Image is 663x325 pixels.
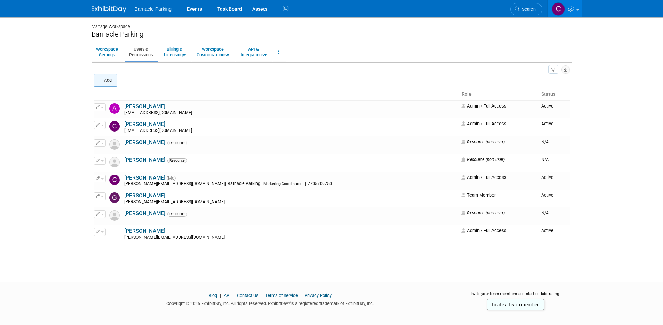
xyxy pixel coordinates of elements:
[461,121,506,126] span: Admin / Full Access
[265,293,298,298] a: Terms of Service
[109,175,120,185] img: Courtney Daniel
[236,43,271,61] a: API &Integrations
[487,299,544,310] a: Invite a team member
[109,210,120,221] img: Resource
[124,157,165,163] a: [PERSON_NAME]
[305,293,332,298] a: Privacy Policy
[124,103,165,110] a: [PERSON_NAME]
[541,175,553,180] span: Active
[461,157,505,162] span: Resource (non-user)
[459,291,572,301] div: Invite your team members and start collaborating:
[461,228,506,233] span: Admin / Full Access
[461,192,496,198] span: Team Member
[109,192,120,203] img: George Texidor
[552,2,565,16] img: Courtney Daniel
[263,182,302,186] span: Marketing Coordinator
[459,88,538,100] th: Role
[109,121,120,132] img: Cara Murray
[124,110,457,116] div: [EMAIL_ADDRESS][DOMAIN_NAME]
[541,210,549,215] span: N/A
[225,181,226,186] span: |
[260,293,264,298] span: |
[231,293,236,298] span: |
[92,299,449,307] div: Copyright © 2025 ExhibitDay, Inc. All rights reserved. ExhibitDay is a registered trademark of Ex...
[109,228,120,238] img: Samantha Berardis
[218,293,223,298] span: |
[520,7,536,12] span: Search
[541,139,549,144] span: N/A
[461,210,505,215] span: Resource (non-user)
[208,293,217,298] a: Blog
[167,176,176,181] span: (Me)
[92,6,126,13] img: ExhibitDay
[124,175,165,181] a: [PERSON_NAME]
[306,181,334,186] span: 7705709750
[124,192,165,199] a: [PERSON_NAME]
[461,103,506,109] span: Admin / Full Access
[541,121,553,126] span: Active
[109,157,120,167] img: Resource
[125,43,157,61] a: Users &Permissions
[135,6,172,12] span: Barnacle Parking
[109,103,120,114] img: Andrianie Nugent
[167,158,187,163] span: Resource
[167,212,187,216] span: Resource
[538,88,570,100] th: Status
[124,235,457,240] div: [PERSON_NAME][EMAIL_ADDRESS][DOMAIN_NAME]
[192,43,234,61] a: WorkspaceCustomizations
[124,228,165,234] a: [PERSON_NAME]
[541,157,549,162] span: N/A
[109,139,120,150] img: Resource
[461,139,505,144] span: Resource (non-user)
[167,141,187,145] span: Resource
[541,192,553,198] span: Active
[92,17,572,30] div: Manage Workspace
[159,43,190,61] a: Billing &Licensing
[224,293,230,298] a: API
[288,301,291,304] sup: ®
[305,181,306,186] span: |
[461,175,506,180] span: Admin / Full Access
[510,3,542,15] a: Search
[124,181,457,187] div: [PERSON_NAME][EMAIL_ADDRESS][DOMAIN_NAME]
[124,139,165,145] a: [PERSON_NAME]
[541,103,553,109] span: Active
[124,199,457,205] div: [PERSON_NAME][EMAIL_ADDRESS][DOMAIN_NAME]
[226,181,262,186] span: Barnacle Parking
[541,228,553,233] span: Active
[237,293,259,298] a: Contact Us
[124,210,165,216] a: [PERSON_NAME]
[124,128,457,134] div: [EMAIL_ADDRESS][DOMAIN_NAME]
[92,30,572,39] div: Barnacle Parking
[94,74,117,87] button: Add
[92,43,123,61] a: WorkspaceSettings
[299,293,303,298] span: |
[124,121,165,127] a: [PERSON_NAME]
